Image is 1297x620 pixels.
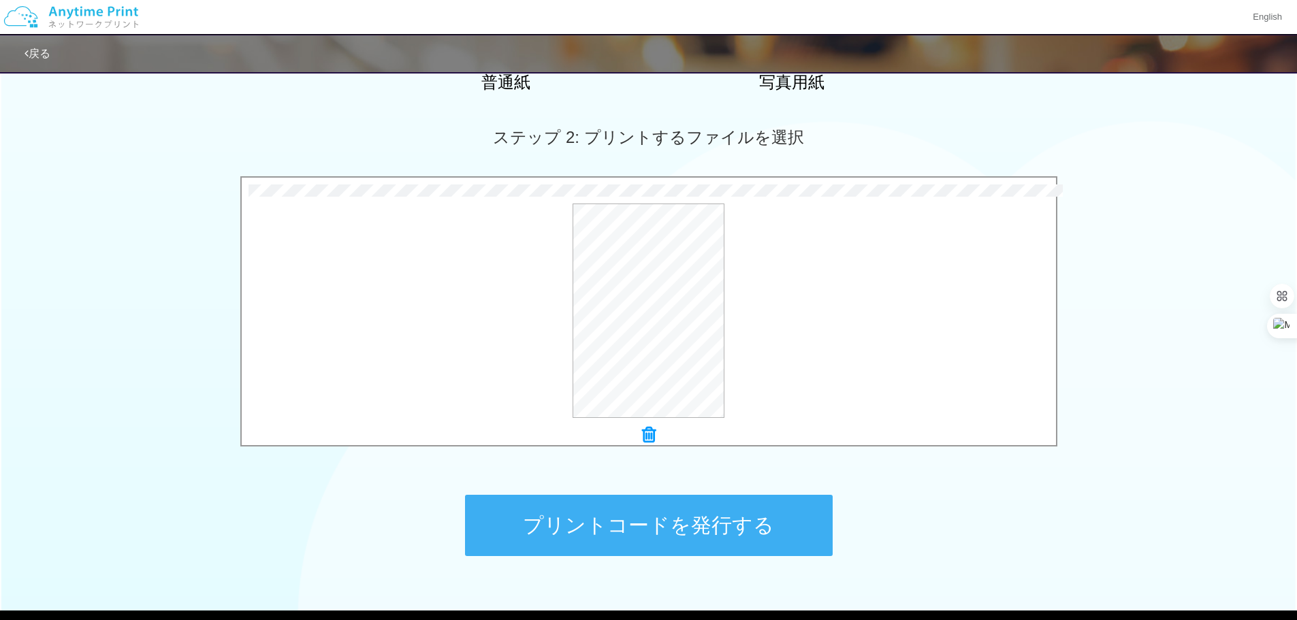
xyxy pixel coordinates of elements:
h2: 普通紙 [387,74,625,91]
a: 戻る [25,48,50,59]
span: ステップ 2: プリントするファイルを選択 [493,128,803,146]
h2: 写真用紙 [673,74,911,91]
button: プリントコードを発行する [465,495,833,556]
